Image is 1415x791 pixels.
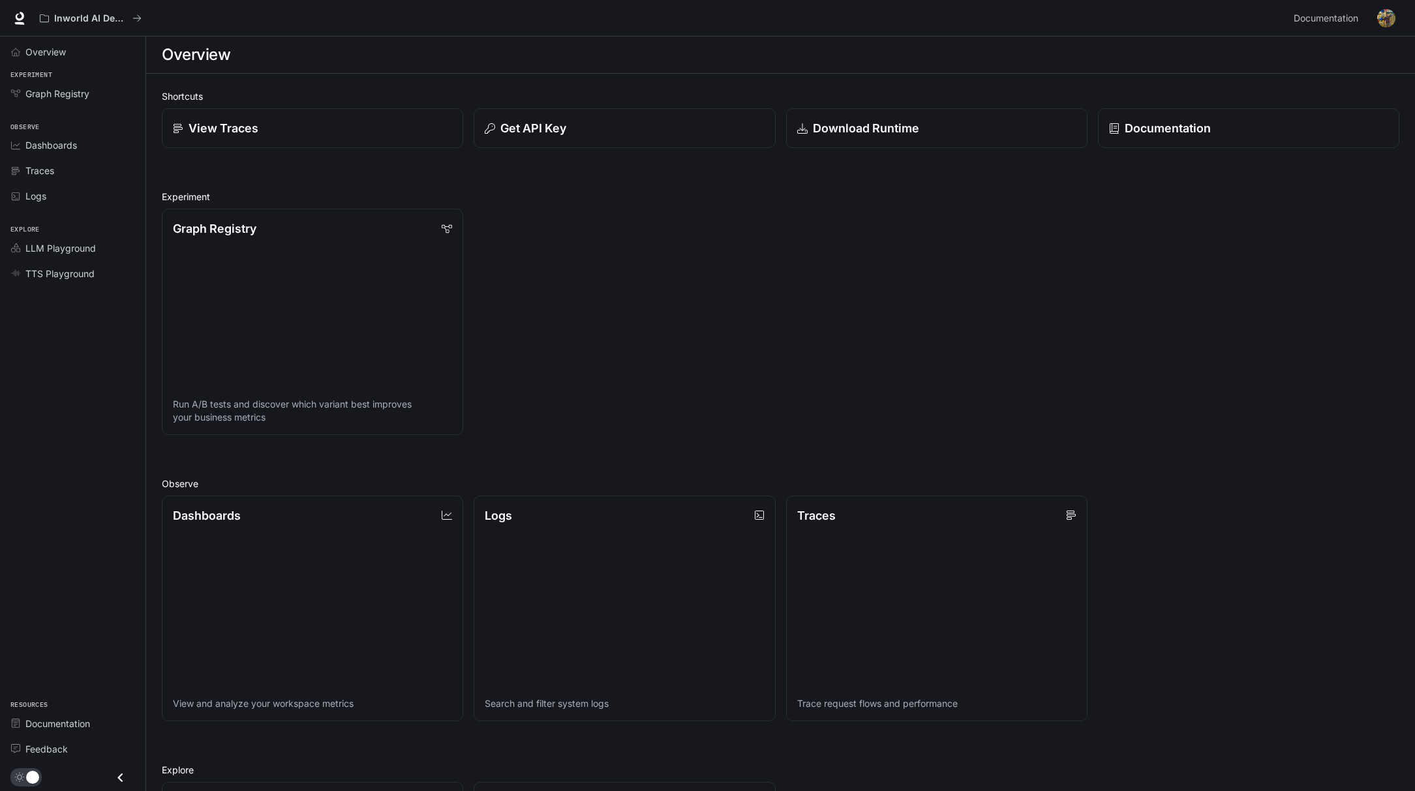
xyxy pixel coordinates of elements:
[25,164,54,177] span: Traces
[797,697,1076,710] p: Trace request flows and performance
[786,496,1088,722] a: TracesTrace request flows and performance
[5,134,140,157] a: Dashboards
[106,764,135,791] button: Close drawer
[25,45,66,59] span: Overview
[25,742,68,756] span: Feedback
[162,42,230,68] h1: Overview
[500,119,566,137] p: Get API Key
[162,209,463,435] a: Graph RegistryRun A/B tests and discover which variant best improves your business metrics
[162,190,1399,203] h2: Experiment
[173,220,256,237] p: Graph Registry
[173,398,452,424] p: Run A/B tests and discover which variant best improves your business metrics
[5,82,140,105] a: Graph Registry
[474,108,775,148] button: Get API Key
[54,13,127,24] p: Inworld AI Demos
[1377,9,1395,27] img: User avatar
[485,507,512,524] p: Logs
[162,108,463,148] a: View Traces
[5,40,140,63] a: Overview
[474,496,775,722] a: LogsSearch and filter system logs
[173,697,452,710] p: View and analyze your workspace metrics
[1125,119,1211,137] p: Documentation
[25,138,77,152] span: Dashboards
[34,5,147,31] button: All workspaces
[786,108,1088,148] a: Download Runtime
[5,159,140,182] a: Traces
[162,477,1399,490] h2: Observe
[25,267,95,280] span: TTS Playground
[5,237,140,260] a: LLM Playground
[162,496,463,722] a: DashboardsView and analyze your workspace metrics
[189,119,258,137] p: View Traces
[797,507,836,524] p: Traces
[5,712,140,735] a: Documentation
[5,262,140,285] a: TTS Playground
[1288,5,1368,31] a: Documentation
[25,241,96,255] span: LLM Playground
[25,87,89,100] span: Graph Registry
[5,185,140,207] a: Logs
[162,89,1399,103] h2: Shortcuts
[5,738,140,760] a: Feedback
[1373,5,1399,31] button: User avatar
[1098,108,1399,148] a: Documentation
[26,769,39,784] span: Dark mode toggle
[485,697,764,710] p: Search and filter system logs
[813,119,919,137] p: Download Runtime
[25,717,90,730] span: Documentation
[25,189,46,203] span: Logs
[173,507,241,524] p: Dashboards
[162,763,1399,777] h2: Explore
[1294,10,1358,27] span: Documentation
